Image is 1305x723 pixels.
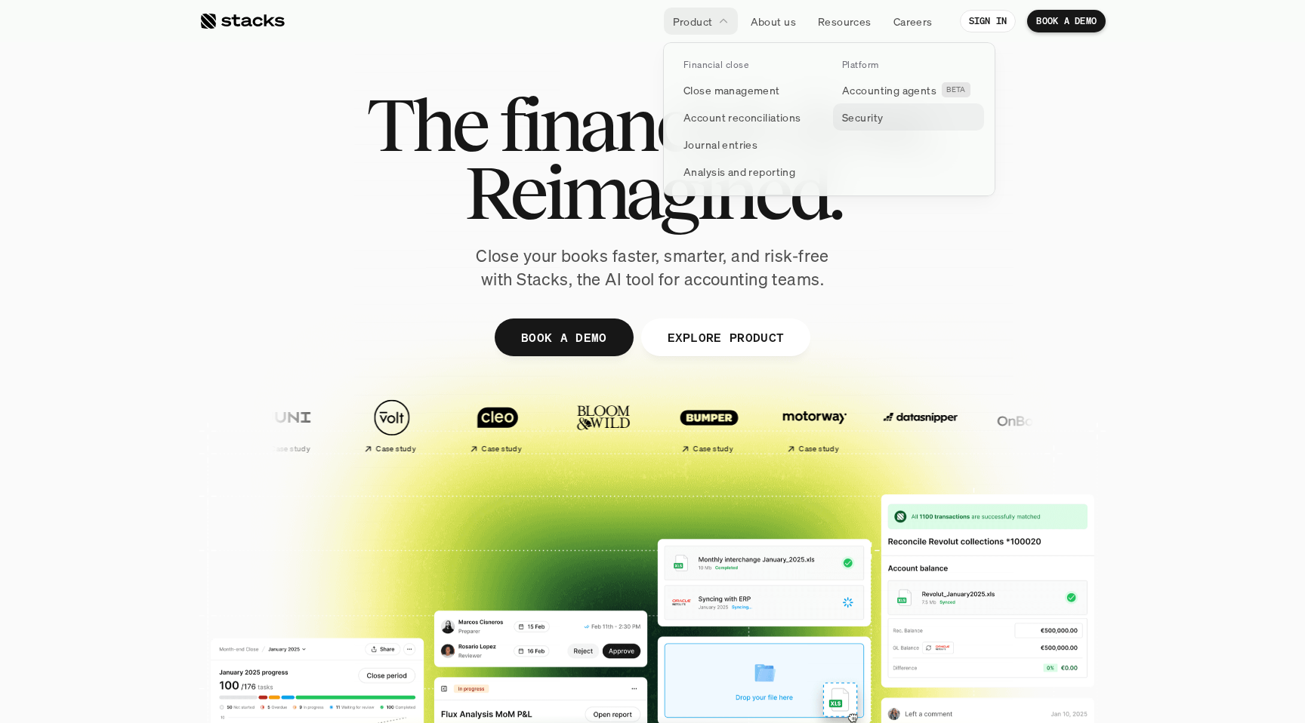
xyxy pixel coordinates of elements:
a: BOOK A DEMO [1027,10,1106,32]
p: Platform [842,60,879,70]
p: Journal entries [683,137,757,152]
span: The [366,91,486,158]
h2: Case study [375,445,415,454]
a: Case study [764,391,862,460]
a: Careers [884,8,942,35]
a: Case study [341,391,440,460]
a: BOOK A DEMO [495,318,634,356]
a: Case study [236,391,334,460]
h2: Case study [480,445,520,454]
a: About us [742,8,805,35]
span: financial [499,91,760,158]
a: Security [833,103,984,131]
a: Analysis and reporting [674,158,825,185]
p: Product [673,14,713,29]
p: Careers [893,14,933,29]
h2: Case study [692,445,732,454]
p: Close management [683,82,780,98]
p: SIGN IN [969,16,1007,26]
p: Account reconciliations [683,109,801,125]
p: About us [751,14,796,29]
p: Resources [818,14,872,29]
p: Security [842,109,883,125]
h2: Case study [797,445,838,454]
a: SIGN IN [960,10,1017,32]
a: Case study [447,391,545,460]
h2: BETA [946,85,966,94]
h2: Case study [269,445,309,454]
p: Financial close [683,60,748,70]
a: Close management [674,76,825,103]
a: Account reconciliations [674,103,825,131]
span: Reimagined. [464,158,841,226]
a: EXPLORE PRODUCT [640,318,810,356]
p: BOOK A DEMO [521,326,607,348]
a: Case study [659,391,757,460]
p: EXPLORE PRODUCT [667,326,784,348]
a: Accounting agentsBETA [833,76,984,103]
a: Resources [809,8,881,35]
p: Analysis and reporting [683,164,795,180]
p: Close your books faster, smarter, and risk-free with Stacks, the AI tool for accounting teams. [464,245,841,291]
a: Privacy Policy [178,349,245,360]
p: Accounting agents [842,82,936,98]
a: Journal entries [674,131,825,158]
p: BOOK A DEMO [1036,16,1097,26]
